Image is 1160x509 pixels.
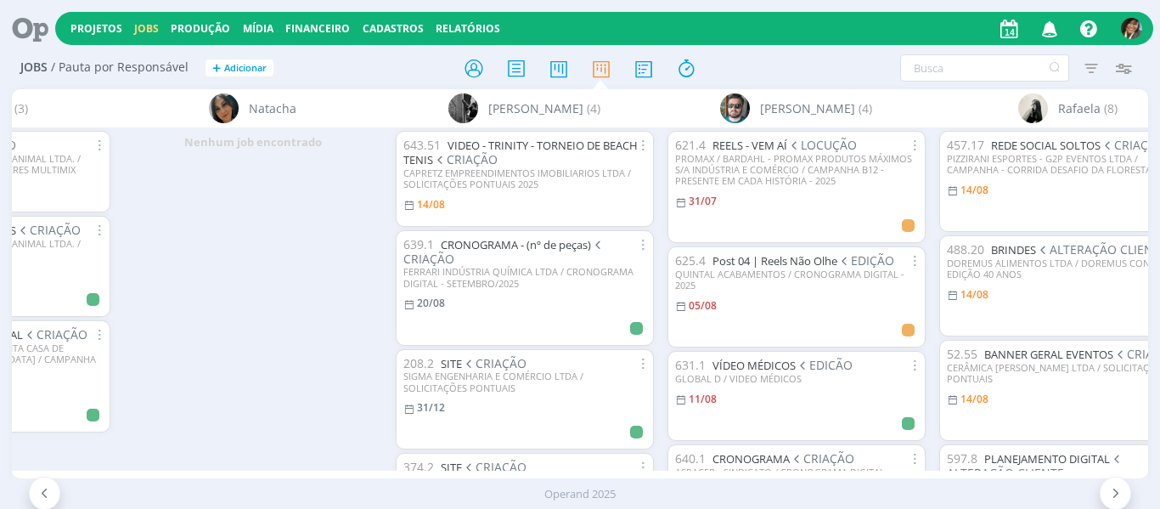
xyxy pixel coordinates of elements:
a: Relatórios [436,21,500,36]
div: ASPACER - SINDICATO / CRONOGRAMA DIGITAL ASPACER - SETEMBRO/2025 [675,467,918,489]
: 05/08 [689,298,717,313]
span: + [212,59,221,77]
span: 639.1 [403,236,434,252]
div: CAPRETZ EMPREENDIMENTOS IMOBILIARIOS LTDA / SOLICITAÇÕES PONTUAIS 2025 [403,167,646,189]
a: REDE SOCIAL SOLTOS [991,138,1101,153]
span: 597.8 [947,450,977,467]
img: P [448,93,478,123]
div: PROMAX / BARDAHL - PROMAX PRODUTOS MÁXIMOS S/A INDÚSTRIA E COMÉRCIO / CAMPANHA B12 - PRESENTE EM ... [675,153,918,187]
: 20/08 [417,296,445,310]
a: SITE [441,460,462,475]
div: QUINTAL ACABAMENTOS / CRONOGRAMA DIGITAL - 2025 [675,269,918,291]
button: Projetos [65,22,127,36]
span: CRIAÇÃO [462,355,527,371]
button: +Adicionar [206,59,273,77]
: 14/08 [417,197,445,212]
span: 631.1 [675,357,706,373]
span: (4) [859,99,872,117]
span: ALTERAÇÃO CLIENTE [947,450,1124,481]
span: (8) [1104,99,1118,117]
: 14/08 [960,183,988,197]
span: Cadastros [363,21,424,36]
: 14/08 [960,287,988,302]
span: EDICÃO [796,357,853,373]
span: LOCUÇÃO [787,137,858,153]
span: 621.4 [675,137,706,153]
span: EDIÇÃO [837,252,895,269]
span: CRIAÇÃO [790,450,855,467]
img: R [720,93,750,123]
a: SITE [441,356,462,371]
button: Jobs [129,22,164,36]
a: Mídia [243,21,273,36]
div: SIGMA ENGENHARIA E COMÉRCIO LTDA / SOLICITAÇÕES PONTUAIS [403,370,646,393]
img: S [1121,18,1142,39]
span: CRIAÇÃO [433,151,498,167]
a: Jobs [134,21,159,36]
a: BANNER GERAL EVENTOS [984,347,1113,362]
button: Produção [166,22,235,36]
a: CRONOGRAMA [712,451,790,467]
span: 488.20 [947,241,984,257]
span: CRIAÇÃO [403,236,605,267]
div: FERRARI INDÚSTRIA QUÍMICA LTDA / CRONOGRAMA DIGITAL - SETEMBRO/2025 [403,266,646,288]
span: (3) [14,99,28,117]
button: Cadastros [358,22,429,36]
span: 374.2 [403,459,434,475]
button: S [1120,14,1143,43]
span: CRIAÇÃO [23,326,88,342]
button: Mídia [238,22,279,36]
div: Nenhum job encontrado [117,127,389,158]
a: BRINDES [991,242,1036,257]
a: Projetos [70,21,122,36]
a: Produção [171,21,230,36]
a: REELS - VEM AÍ [712,138,787,153]
span: CRIAÇÃO [16,222,82,238]
span: Natacha [249,99,296,117]
div: GLOBAL D / VIDEO MÉDICOS [675,373,918,384]
a: CRONOGRAMA - (nº de peças) [441,237,591,252]
a: VÍDEO MÉDICOS [712,358,796,373]
span: 643.51 [403,137,441,153]
span: 52.55 [947,346,977,362]
span: CRIAÇÃO [462,459,527,475]
a: Post 04 | Reels Não Olhe [712,253,837,269]
a: Financeiro [285,21,350,36]
: 14/08 [960,392,988,406]
button: Relatórios [431,22,505,36]
span: Adicionar [224,63,267,74]
span: Rafaela [1058,99,1101,117]
img: R [1018,93,1048,123]
span: [PERSON_NAME] [760,99,855,117]
: 31/07 [689,194,717,208]
span: Jobs [20,60,48,75]
: 31/12 [417,400,445,415]
: 11/08 [689,392,717,406]
span: 625.4 [675,252,706,269]
a: PLANEJAMENTO DIGITAL [984,451,1110,467]
img: N [209,93,239,123]
button: Financeiro [280,22,355,36]
span: / Pauta por Responsável [51,60,189,75]
span: (4) [587,99,600,117]
span: 640.1 [675,450,706,467]
span: 457.17 [947,137,984,153]
input: Busca [900,54,1069,82]
span: 208.2 [403,355,434,371]
a: VIDEO - TRINITY - TORNEIO DE BEACH TENIS [403,138,638,167]
span: [PERSON_NAME] [488,99,583,117]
